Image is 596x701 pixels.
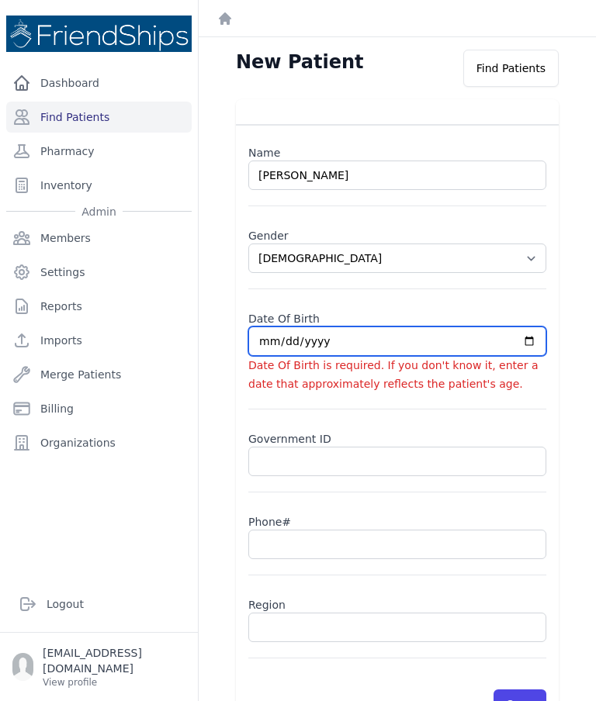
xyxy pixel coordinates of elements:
[248,425,546,447] label: Government ID
[6,67,192,98] a: Dashboard
[236,50,364,74] h1: New Patient
[6,359,192,390] a: Merge Patients
[6,393,192,424] a: Billing
[248,139,546,161] label: Name
[248,305,546,326] label: Date Of Birth
[6,427,192,458] a: Organizations
[6,102,192,133] a: Find Patients
[6,257,192,288] a: Settings
[43,676,185,689] p: View profile
[12,645,185,689] a: [EMAIL_ADDRESS][DOMAIN_NAME] View profile
[6,325,192,356] a: Imports
[6,291,192,322] a: Reports
[248,508,546,530] label: Phone#
[248,359,538,390] span: Date Of Birth is required. If you don't know it, enter a date that approximately reflects the pat...
[248,222,546,243] label: Gender
[43,645,185,676] p: [EMAIL_ADDRESS][DOMAIN_NAME]
[248,591,546,613] label: Region
[75,204,123,219] span: Admin
[6,170,192,201] a: Inventory
[6,136,192,167] a: Pharmacy
[463,50,559,87] div: Find Patients
[6,16,192,52] img: Medical Missions EMR
[12,589,185,620] a: Logout
[6,223,192,254] a: Members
